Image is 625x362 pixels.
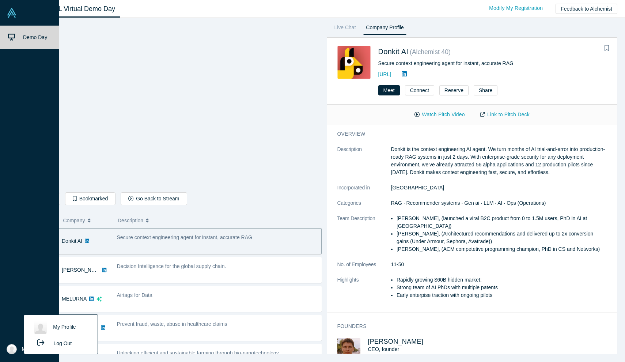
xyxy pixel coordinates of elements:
[397,230,607,245] li: [PERSON_NAME], (Architectured recommendations and delivered up to 2x conversion gains (Under Armo...
[391,146,607,176] p: Donkit is the context engineering AI agent. We turn months of AI trial-and-error into production-...
[31,24,321,187] iframe: MELURNA
[117,234,252,240] span: Secure context engineering agent for instant, accurate RAG
[391,200,546,206] span: RAG · Recommender systems · Gen ai · LLM · AI · Ops (Operations)
[397,245,607,253] li: [PERSON_NAME], (ACM competetive programming champion, PhD in CS and Networks)
[121,192,187,205] button: Go Back to Stream
[397,284,607,291] li: Strong team of AI PhDs with multiple patents
[332,23,359,35] a: Live Chat
[391,261,607,268] dd: 11-50
[378,48,409,56] a: Donkit AI
[481,2,550,15] a: Modify My Registration
[62,267,104,273] a: [PERSON_NAME]
[337,199,391,215] dt: Categories
[397,215,607,230] li: [PERSON_NAME], (launched a viral B2C product from 0 to 1.5M users, PhD in AI at [GEOGRAPHIC_DATA])
[7,344,17,354] img: Markus Sanio's Account
[397,276,607,284] li: Rapidly growing $60B hidden market;
[378,60,607,67] div: Secure context engineering agent for instant, accurate RAG
[62,296,87,302] a: MELURNA
[337,46,371,79] img: Donkit AI's Logo
[117,350,280,356] span: Unlocking efficient and sustainable farming through bio-nanotechnology.
[473,108,537,121] a: Link to Pitch Deck
[117,292,152,298] span: Airtags for Data
[337,215,391,261] dt: Team Description
[63,213,85,228] span: Company
[337,338,360,360] img: Mikhail Baklanov's Profile Image
[118,213,143,228] span: Description
[337,130,597,138] h3: overview
[34,321,47,334] img: Markus Sanio's profile
[96,297,102,302] svg: dsa ai sparkles
[602,43,612,53] button: Bookmark
[474,85,497,95] button: Share
[31,0,120,18] a: Class XL Virtual Demo Day
[337,323,597,330] h3: Founders
[7,344,48,354] button: My Account
[117,321,227,327] span: Prevent fraud, waste, abuse in healthcare claims
[63,213,110,228] button: Company
[117,263,226,269] span: Decision Intelligence for the global supply chain.
[118,213,317,228] button: Description
[363,23,406,35] a: Company Profile
[556,4,617,14] button: Feedback to Alchemist
[337,184,391,199] dt: Incorporated in
[368,346,399,352] span: CEO, founder
[65,192,115,205] button: Bookmarked
[30,318,91,336] a: My Profile
[391,184,607,192] dd: [GEOGRAPHIC_DATA]
[405,85,434,95] button: Connect
[7,8,17,18] img: Alchemist Vault Logo
[62,238,82,244] a: Donkit AI
[439,85,469,95] button: Reserve
[410,48,451,56] small: ( Alchemist 40 )
[337,146,391,184] dt: Description
[337,261,391,276] dt: No. of Employees
[22,345,48,353] span: My Account
[378,85,400,95] button: Meet
[337,276,391,307] dt: Highlights
[30,336,74,350] button: Log Out
[397,291,607,299] li: Early enterpise traction with ongoing pilots
[378,71,391,77] a: [URL]
[23,34,47,40] span: Demo Day
[368,338,424,345] a: [PERSON_NAME]
[407,108,473,121] button: Watch Pitch Video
